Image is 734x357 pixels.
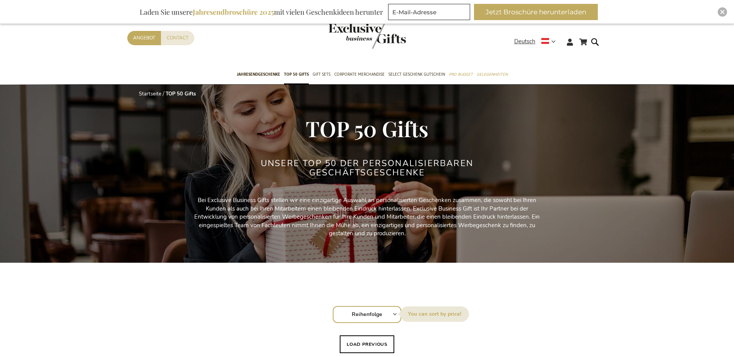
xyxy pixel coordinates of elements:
[127,31,161,45] a: Angebot
[334,70,385,78] span: Corporate Merchandise
[139,90,161,97] a: Startseite
[329,23,367,49] a: store logo
[193,196,541,238] p: Bei Exclusive Business Gifts stellen wir eine einzigartige Auswahl an personalisierten Geschenken...
[193,7,274,17] b: Jahresendbroschüre 2025
[388,70,445,78] span: Select Geschenk Gutschein
[718,7,727,17] div: Close
[340,335,395,353] button: Load previous
[222,159,512,177] h2: Unsere TOP 50 der personalisierbaren Geschäftsgeschenke
[474,4,598,20] button: Jetzt Broschüre herunterladen
[477,70,508,78] span: Gelegenheiten
[313,70,330,78] span: Gift Sets
[514,37,561,46] div: Deutsch
[306,114,428,143] span: TOP 50 Gifts
[284,70,309,78] span: TOP 50 Gifts
[514,37,536,46] span: Deutsch
[449,70,473,78] span: Pro Budget
[329,23,406,49] img: Exclusive Business gifts logo
[400,306,469,322] label: Sortieren nach
[237,70,280,78] span: Jahresendgeschenke
[161,31,194,45] a: Contact
[720,10,725,14] img: Close
[136,4,387,20] div: Laden Sie unsere mit vielen Geschenkideen herunter
[166,90,196,97] strong: TOP 50 Gifts
[388,4,472,22] form: marketing offers and promotions
[388,4,470,20] input: E-Mail-Adresse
